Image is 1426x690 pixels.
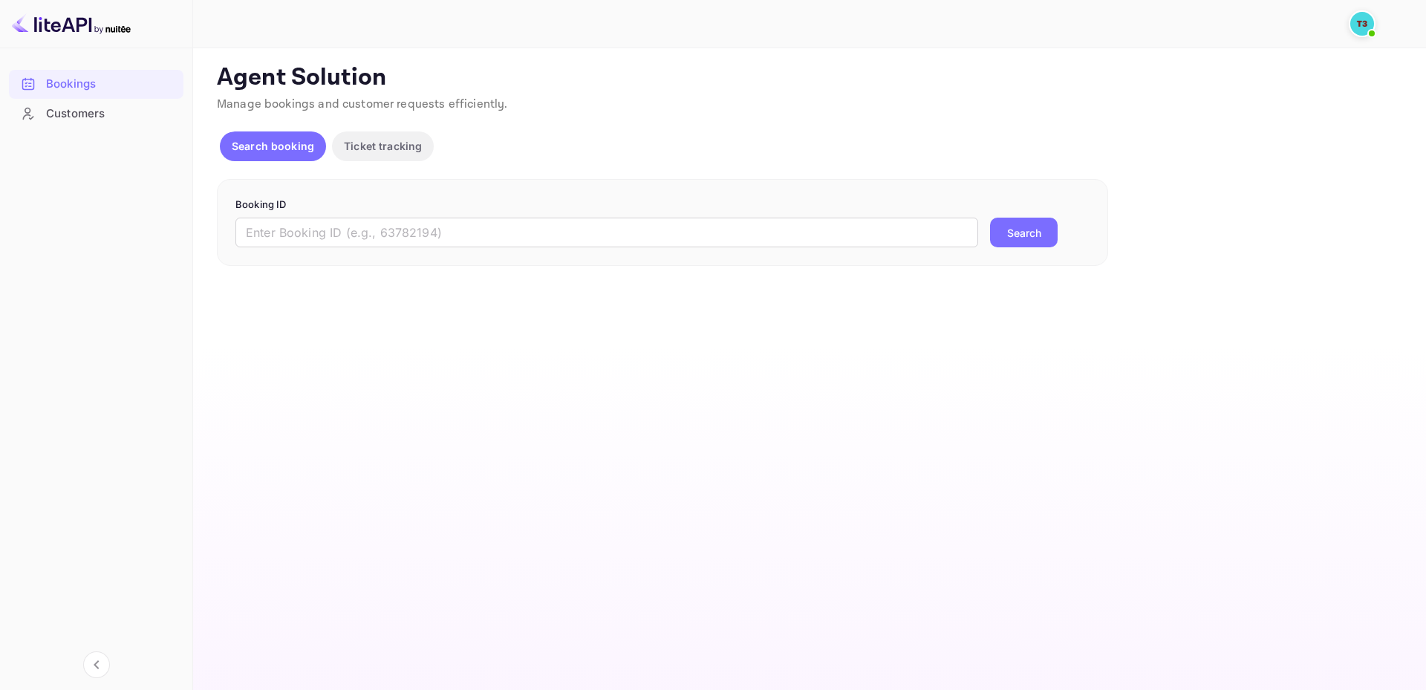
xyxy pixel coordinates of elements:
div: Bookings [46,76,176,93]
img: Traveloka 3PS03 [1350,12,1374,36]
input: Enter Booking ID (e.g., 63782194) [235,218,978,247]
p: Booking ID [235,198,1090,212]
div: Customers [46,105,176,123]
p: Search booking [232,138,314,154]
p: Ticket tracking [344,138,422,154]
div: Customers [9,100,183,128]
a: Customers [9,100,183,127]
button: Collapse navigation [83,651,110,678]
button: Search [990,218,1058,247]
div: Bookings [9,70,183,99]
p: Agent Solution [217,63,1399,93]
span: Manage bookings and customer requests efficiently. [217,97,508,112]
img: LiteAPI logo [12,12,131,36]
a: Bookings [9,70,183,97]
